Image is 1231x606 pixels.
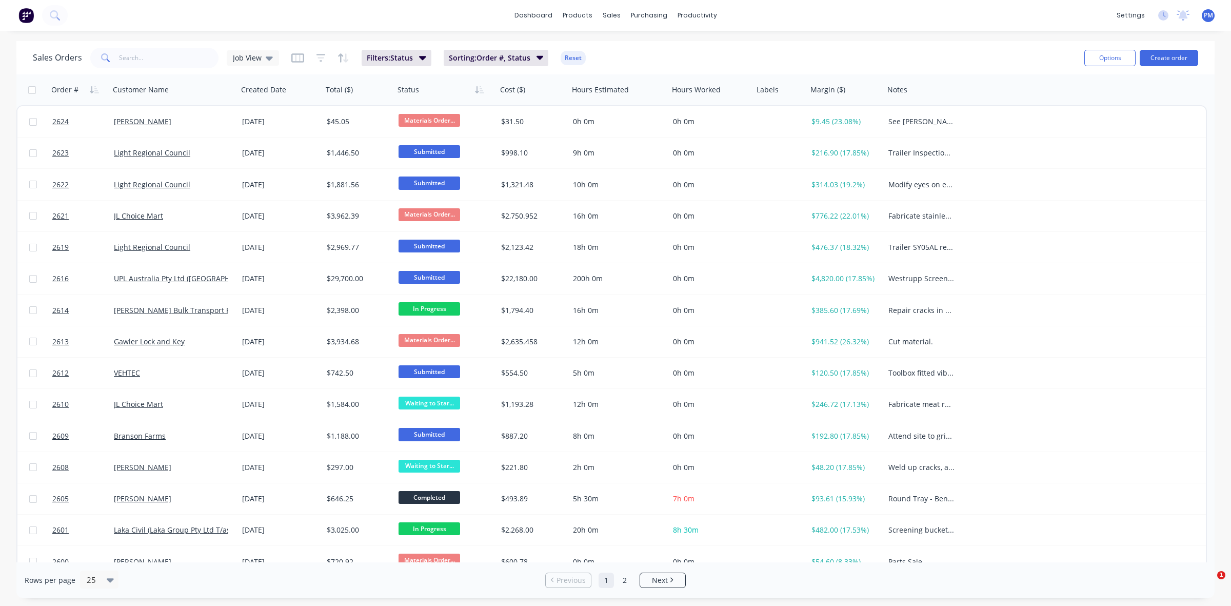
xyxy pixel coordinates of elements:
span: Submitted [399,145,460,158]
span: Materials Order... [399,334,460,347]
div: [DATE] [242,337,319,347]
span: 0h 0m [673,337,694,346]
span: 2610 [52,399,69,409]
a: 2624 [52,106,114,137]
div: [DATE] [242,368,319,378]
span: Submitted [399,365,460,378]
span: Submitted [399,428,460,441]
div: 12h 0m [573,337,660,347]
div: Attend site to grind out and weld cracks in Nitro sprayer [888,431,955,441]
span: Completed [399,491,460,504]
span: Job View [233,52,262,63]
a: UPL Australia Pty Ltd ([GEOGRAPHIC_DATA]) [114,273,262,283]
div: 5h 0m [573,368,660,378]
a: JL Choice Mart [114,399,163,409]
div: 10h 0m [573,180,660,190]
div: $45.05 [327,116,387,127]
div: Total ($) [326,85,353,95]
div: $646.25 [327,494,387,504]
img: Factory [18,8,34,23]
span: 0h 0m [673,368,694,378]
a: 2610 [52,389,114,420]
a: [PERSON_NAME] [114,116,171,126]
div: $3,934.68 [327,337,387,347]
div: $1,188.00 [327,431,387,441]
a: 2616 [52,263,114,294]
a: 2621 [52,201,114,231]
span: Waiting to Star... [399,460,460,473]
span: 2623 [52,148,69,158]
div: 8h 0m [573,431,660,441]
div: Margin ($) [810,85,845,95]
div: $2,268.00 [501,525,562,535]
a: Next page [640,575,685,585]
div: $1,584.00 [327,399,387,409]
div: 16h 0m [573,211,660,221]
span: Sorting: Order #, Status [449,53,530,63]
span: 0h 0m [673,148,694,158]
a: Page 2 [617,573,632,588]
div: 20h 0m [573,525,660,535]
a: Light Regional Council [114,148,190,158]
div: Westrupp Screen changeout - Place holder, details to follow as worked out. [888,273,955,284]
span: 1 [1217,571,1225,579]
span: 2612 [52,368,69,378]
a: Gawler Lock and Key [114,337,185,346]
div: $2,635.458 [501,337,562,347]
div: $2,750.952 [501,211,562,221]
span: 2616 [52,273,69,284]
div: [DATE] [242,211,319,221]
a: Laka Civil (Laka Group Pty Ltd T/as) [114,525,232,535]
div: $476.37 (18.32%) [811,242,877,252]
a: 2601 [52,515,114,545]
span: 2624 [52,116,69,127]
a: 2622 [52,169,114,200]
div: See [PERSON_NAME] [888,116,955,127]
span: In Progress [399,522,460,535]
div: $1,446.50 [327,148,387,158]
a: Branson Farms [114,431,166,441]
span: 0h 0m [673,462,694,472]
div: [DATE] [242,399,319,409]
a: VEHTEC [114,368,140,378]
button: Sorting:Order #, Status [444,50,549,66]
a: 2623 [52,138,114,168]
div: Toolbox fitted vibrating loose and cracking [888,368,955,378]
div: products [558,8,598,23]
span: 0h 0m [673,431,694,441]
div: $216.90 (17.85%) [811,148,877,158]
a: JL Choice Mart [114,211,163,221]
div: Round Tray - Bend in 1 cm at opposite sides where arrows indicate only. Flat Trays - reduce width... [888,494,955,504]
div: [DATE] [242,180,319,190]
div: Modify eyes on excavator attachment to suit now grab [888,180,955,190]
div: $3,025.00 [327,525,387,535]
div: $1,321.48 [501,180,562,190]
div: $31.50 [501,116,562,127]
span: 0h 0m [673,305,694,315]
div: $297.00 [327,462,387,473]
div: $120.50 (17.85%) [811,368,877,378]
div: 0h 0m [573,557,660,567]
a: 2605 [52,483,114,514]
span: Materials Order... [399,554,460,566]
div: sales [598,8,626,23]
div: $720.92 [327,557,387,567]
a: [PERSON_NAME] [114,557,171,566]
span: In Progress [399,302,460,315]
div: [DATE] [242,242,319,252]
div: $2,123.42 [501,242,562,252]
span: 2613 [52,337,69,347]
span: Materials Order... [399,114,460,127]
div: $493.89 [501,494,562,504]
div: Hours Worked [672,85,721,95]
button: Filters:Status [362,50,431,66]
div: 12h 0m [573,399,660,409]
div: 2h 0m [573,462,660,473]
div: Screening bucket cracked through digging face, repair and replace missing sections. Weld and Plat... [888,525,955,535]
a: 2609 [52,421,114,452]
span: Previous [557,575,586,585]
div: Created Date [241,85,286,95]
span: 2601 [52,525,69,535]
span: 2619 [52,242,69,252]
div: Fabricate stainless steel rack for use in cold room in Meat dept. 2 x swivel castors 2 x straight... [888,211,955,221]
